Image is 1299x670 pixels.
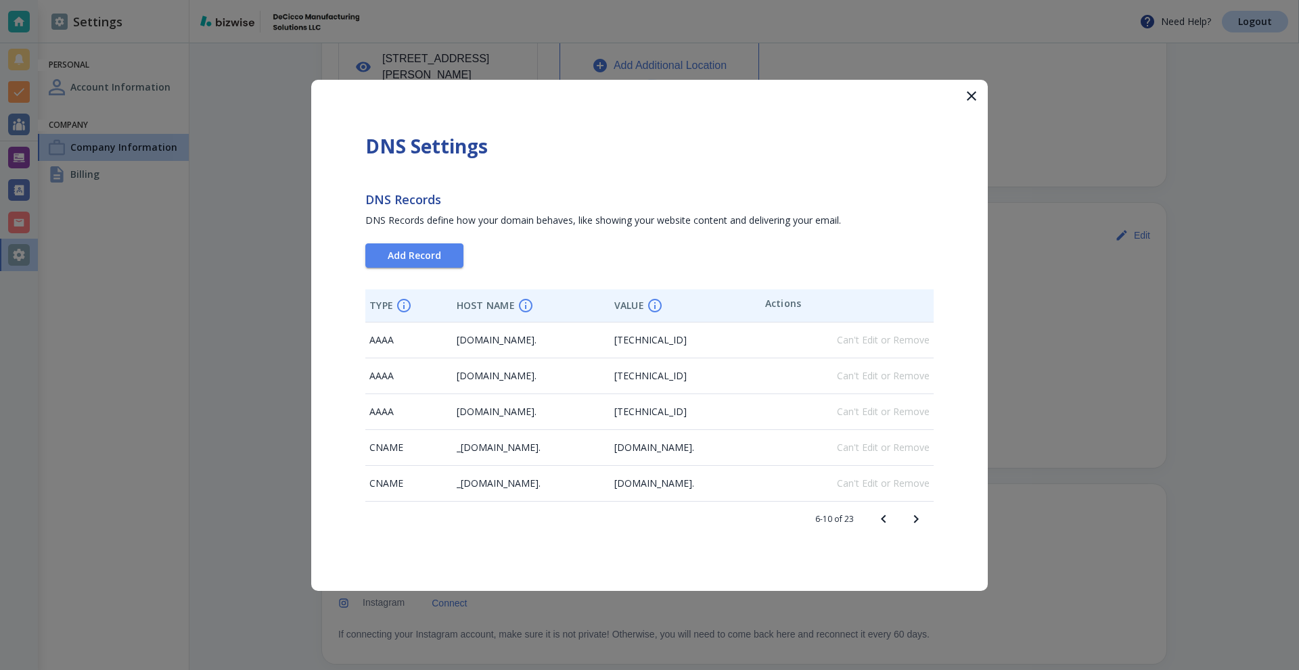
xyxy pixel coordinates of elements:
strong: DNS Settings [365,133,488,159]
button: Add Record [365,243,463,268]
span: _[DOMAIN_NAME]. [457,441,541,454]
span: Can't Edit or Remove [837,333,930,346]
span: [DOMAIN_NAME]. [457,405,537,418]
button: Previous page [867,503,900,535]
span: [DOMAIN_NAME]. [457,333,537,346]
p: 6-10 of 23 [815,514,854,525]
span: [DOMAIN_NAME]. [457,369,537,382]
span: Can't Edit or Remove [837,405,930,418]
span: [DOMAIN_NAME]. [614,441,694,454]
span: [TECHNICAL_ID] [614,369,687,382]
h2: DNS Records [365,191,934,208]
h4: VALUE [614,300,644,312]
h4: Actions [765,297,802,310]
span: _[DOMAIN_NAME]. [457,477,541,489]
span: AAAA [369,369,394,382]
span: [DOMAIN_NAME]. [614,477,694,489]
span: Can't Edit or Remove [837,477,930,489]
span: CNAME [369,441,403,454]
button: Next page [900,503,932,535]
h4: TYPE [369,300,393,312]
span: [TECHNICAL_ID] [614,333,687,346]
span: Can't Edit or Remove [837,369,930,382]
span: AAAA [369,333,394,346]
h4: HOST NAME [457,300,515,312]
span: CNAME [369,477,403,489]
span: Add Record [388,251,441,260]
span: [TECHNICAL_ID] [614,405,687,418]
span: Can't Edit or Remove [837,441,930,454]
span: DNS Records define how your domain behaves, like showing your website content and delivering your... [365,214,841,226]
span: AAAA [369,405,394,418]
